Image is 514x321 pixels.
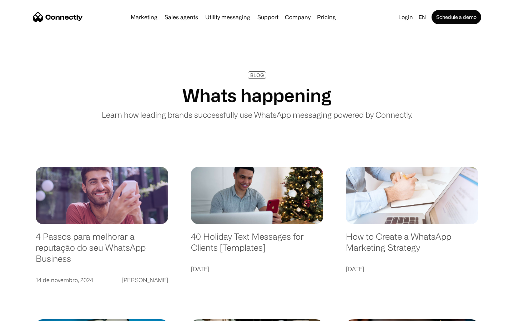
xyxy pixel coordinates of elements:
div: Company [285,12,311,22]
a: Schedule a demo [432,10,481,24]
a: Sales agents [162,14,201,20]
div: en [419,12,426,22]
a: 4 Passos para melhorar a reputação do seu WhatsApp Business [36,231,168,271]
a: Pricing [314,14,339,20]
div: [DATE] [191,264,209,274]
div: 14 de novembro, 2024 [36,275,93,285]
aside: Language selected: English [7,309,43,319]
a: How to Create a WhatsApp Marketing Strategy [346,231,478,260]
p: Learn how leading brands successfully use WhatsApp messaging powered by Connectly. [102,109,412,121]
div: [DATE] [346,264,364,274]
a: Marketing [128,14,160,20]
h1: Whats happening [182,85,332,106]
a: 40 Holiday Text Messages for Clients [Templates] [191,231,323,260]
ul: Language list [14,309,43,319]
a: Login [395,12,416,22]
div: BLOG [250,72,264,78]
a: Utility messaging [202,14,253,20]
a: Support [255,14,281,20]
div: [PERSON_NAME] [122,275,168,285]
